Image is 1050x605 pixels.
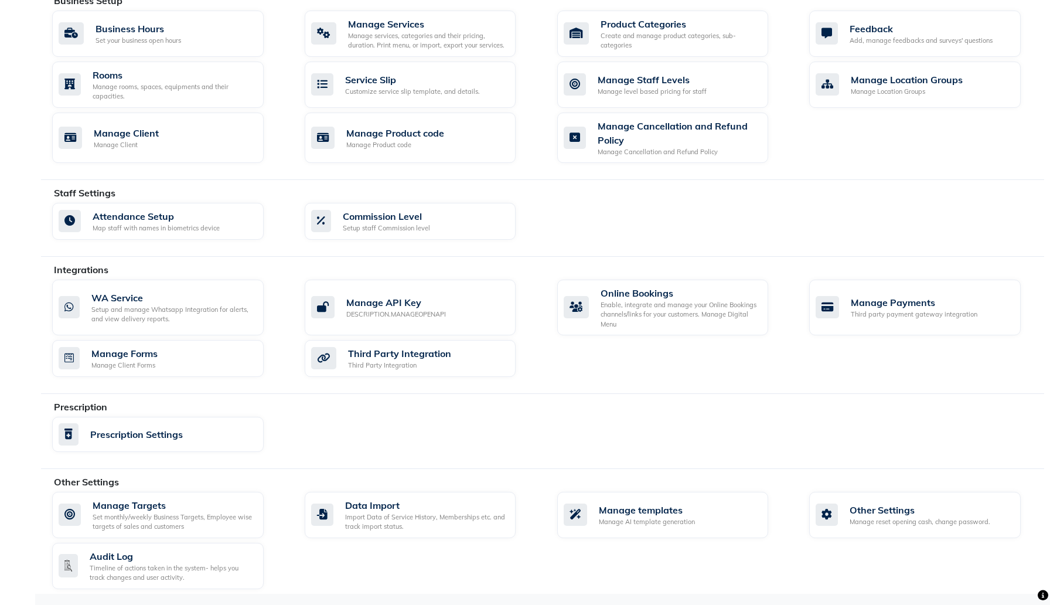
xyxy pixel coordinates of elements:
div: WA Service [91,291,254,305]
div: Manage Client Forms [91,361,158,371]
div: Manage Payments [851,295,977,310]
div: Enable, integrate and manage your Online Bookings channels/links for your customers. Manage Digit... [601,300,759,329]
div: Commission Level [343,209,430,223]
a: Manage PaymentsThird party payment gateway integration [809,280,1044,336]
a: Business HoursSet your business open hours [52,11,287,57]
div: Manage Product code [346,140,444,150]
a: Other SettingsManage reset opening cash, change password. [809,492,1044,538]
a: WA ServiceSetup and manage Whatsapp Integration for alerts, and view delivery reports. [52,280,287,336]
a: FeedbackAdd, manage feedbacks and surveys' questions [809,11,1044,57]
div: Manage Product code [346,126,444,140]
div: Timeline of actions taken in the system- helps you track changes and user activity. [90,563,254,583]
a: Product CategoriesCreate and manage product categories, sub-categories [557,11,792,57]
div: Rooms [93,68,254,82]
div: Manage Staff Levels [598,73,707,87]
div: Service Slip [345,73,480,87]
a: Audit LogTimeline of actions taken in the system- helps you track changes and user activity. [52,543,287,589]
div: Manage services, categories and their pricing, duration. Print menu, or import, export your servi... [348,31,507,50]
a: Manage FormsManage Client Forms [52,340,287,377]
a: Prescription Settings [52,417,287,452]
div: Third Party Integration [348,361,451,371]
a: Manage ClientManage Client [52,113,287,164]
a: Manage Product codeManage Product code [305,113,540,164]
a: Manage Location GroupsManage Location Groups [809,62,1044,108]
div: Manage Services [348,17,507,31]
div: Manage Location Groups [851,87,963,97]
div: Audit Log [90,549,254,563]
a: Manage TargetsSet monthly/weekly Business Targets, Employee wise targets of sales and customers [52,492,287,538]
a: Attendance SetupMap staff with names in biometrics device [52,203,287,240]
div: Manage AI template generation [599,517,695,527]
div: Product Categories [601,17,759,31]
div: Manage Client [94,140,159,150]
div: Business Hours [96,22,181,36]
div: Manage Forms [91,346,158,361]
div: Feedback [850,22,993,36]
div: Setup staff Commission level [343,223,430,233]
div: Manage templates [599,503,695,517]
a: Manage Cancellation and Refund PolicyManage Cancellation and Refund Policy [557,113,792,164]
div: Attendance Setup [93,209,220,223]
a: Manage templatesManage AI template generation [557,492,792,538]
div: Add, manage feedbacks and surveys' questions [850,36,993,46]
div: Online Bookings [601,286,759,300]
div: Other Settings [850,503,990,517]
div: Manage Cancellation and Refund Policy [598,119,759,147]
div: DESCRIPTION.MANAGEOPENAPI [346,310,446,320]
div: Manage Location Groups [851,73,963,87]
div: Manage reset opening cash, change password. [850,517,990,527]
div: Import Data of Service History, Memberships etc. and track import status. [345,512,507,532]
a: Online BookingsEnable, integrate and manage your Online Bookings channels/links for your customer... [557,280,792,336]
div: Setup and manage Whatsapp Integration for alerts, and view delivery reports. [91,305,254,324]
div: Create and manage product categories, sub-categories [601,31,759,50]
div: Manage Cancellation and Refund Policy [598,147,759,157]
div: Customize service slip template, and details. [345,87,480,97]
div: Prescription Settings [90,427,183,441]
div: Data Import [345,498,507,512]
div: Manage API Key [346,295,446,310]
a: Third Party IntegrationThird Party Integration [305,340,540,377]
div: Manage rooms, spaces, equipments and their capacities. [93,82,254,101]
img: check-list.png [59,554,78,577]
a: Data ImportImport Data of Service History, Memberships etc. and track import status. [305,492,540,538]
div: Manage Client [94,126,159,140]
div: Manage Targets [93,498,254,512]
div: Third Party Integration [348,346,451,361]
div: Set your business open hours [96,36,181,46]
div: Map staff with names in biometrics device [93,223,220,233]
a: RoomsManage rooms, spaces, equipments and their capacities. [52,62,287,108]
a: Manage ServicesManage services, categories and their pricing, duration. Print menu, or import, ex... [305,11,540,57]
a: Manage Staff LevelsManage level based pricing for staff [557,62,792,108]
a: Manage API KeyDESCRIPTION.MANAGEOPENAPI [305,280,540,336]
div: Manage level based pricing for staff [598,87,707,97]
a: Commission LevelSetup staff Commission level [305,203,540,240]
div: Third party payment gateway integration [851,310,977,320]
a: Service SlipCustomize service slip template, and details. [305,62,540,108]
div: Set monthly/weekly Business Targets, Employee wise targets of sales and customers [93,512,254,532]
